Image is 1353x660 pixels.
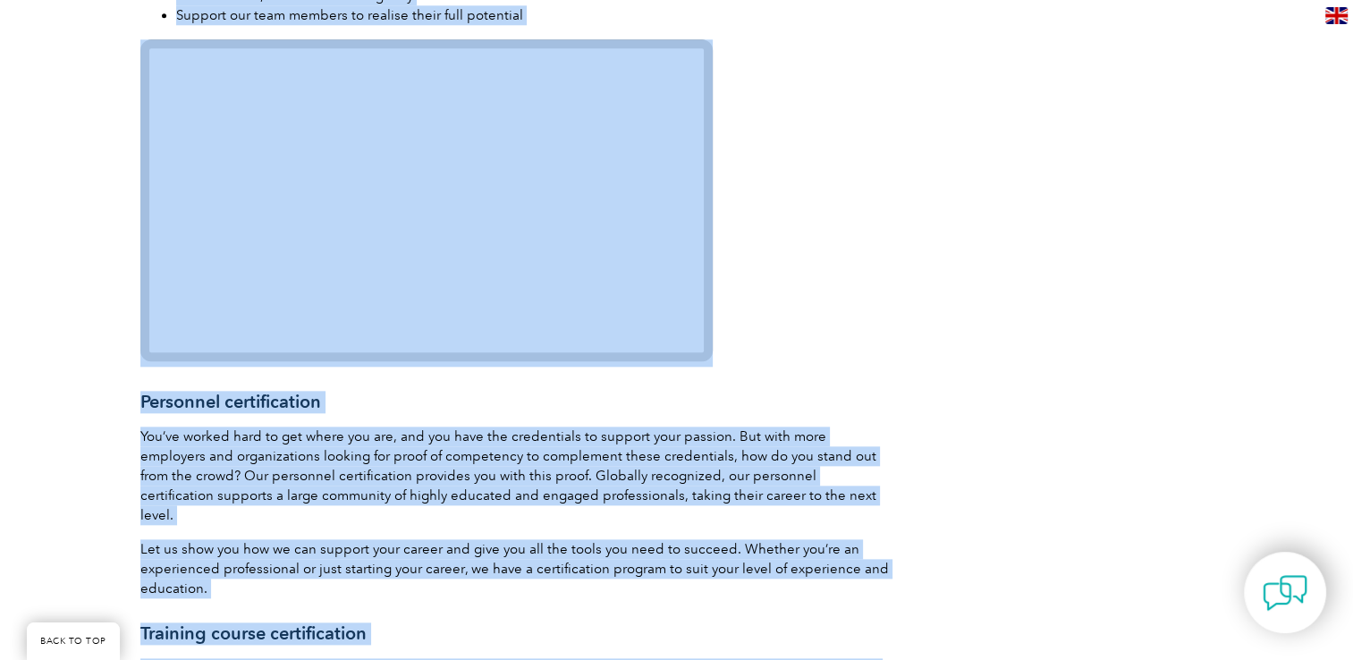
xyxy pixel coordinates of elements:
li: Support our team members to realise their full potential [176,5,892,25]
img: contact-chat.png [1263,571,1307,615]
h3: Training course certification [140,622,892,645]
iframe: Exemplar Global: Working together to make a difference [140,39,713,361]
a: BACK TO TOP [27,622,120,660]
p: You’ve worked hard to get where you are, and you have the credentials to support your passion. Bu... [140,427,892,525]
p: Let us show you how we can support your career and give you all the tools you need to succeed. Wh... [140,539,892,598]
h3: Personnel certification [140,391,892,413]
img: en [1325,7,1348,24]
